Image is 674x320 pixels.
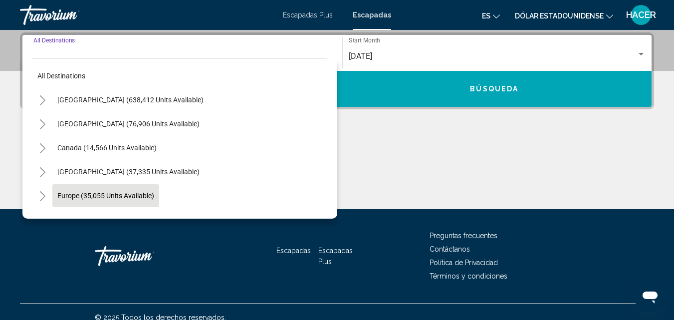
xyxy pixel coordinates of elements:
button: Toggle United States (638,412 units available) [32,90,52,110]
font: Dólar estadounidense [515,12,604,20]
button: All destinations [32,64,327,87]
a: Preguntas frecuentes [430,232,497,240]
button: Menú de usuario [628,4,654,25]
span: Canada (14,566 units available) [57,144,157,152]
a: Travorium [95,241,195,271]
button: Toggle Caribbean & Atlantic Islands (37,335 units available) [32,162,52,182]
button: Cambiar moneda [515,8,613,23]
button: Toggle Mexico (76,906 units available) [32,114,52,134]
font: es [482,12,490,20]
button: Cambiar idioma [482,8,500,23]
a: Escapadas Plus [318,247,353,266]
span: Europe (35,055 units available) [57,192,154,200]
a: Travorium [20,5,273,25]
span: Búsqueda [470,85,518,93]
button: [GEOGRAPHIC_DATA] (76,906 units available) [52,112,205,135]
a: Escapadas Plus [283,11,333,19]
button: [GEOGRAPHIC_DATA] (638,412 units available) [52,88,209,111]
button: Toggle Europe (35,055 units available) [32,186,52,206]
button: Toggle Australia (3,029 units available) [32,210,52,230]
span: All destinations [37,72,85,80]
a: Escapadas [353,11,391,19]
button: Búsqueda [337,71,652,107]
span: [GEOGRAPHIC_DATA] (37,335 units available) [57,168,200,176]
span: [GEOGRAPHIC_DATA] (76,906 units available) [57,120,200,128]
span: [DATE] [349,51,372,61]
button: [GEOGRAPHIC_DATA] (37,335 units available) [52,160,205,183]
span: [GEOGRAPHIC_DATA] (638,412 units available) [57,96,204,104]
a: Contáctanos [430,245,470,253]
button: Toggle Canada (14,566 units available) [32,138,52,158]
button: Canada (14,566 units available) [52,136,162,159]
a: Escapadas [276,247,311,255]
div: Search widget [22,35,652,107]
button: Europe (35,055 units available) [52,184,159,207]
font: HACER [626,9,656,20]
iframe: Botón para iniciar la ventana de mensajería [634,280,666,312]
a: Términos y condiciones [430,272,507,280]
button: Australia (3,029 units available) [52,208,161,231]
a: Política de Privacidad [430,259,498,267]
